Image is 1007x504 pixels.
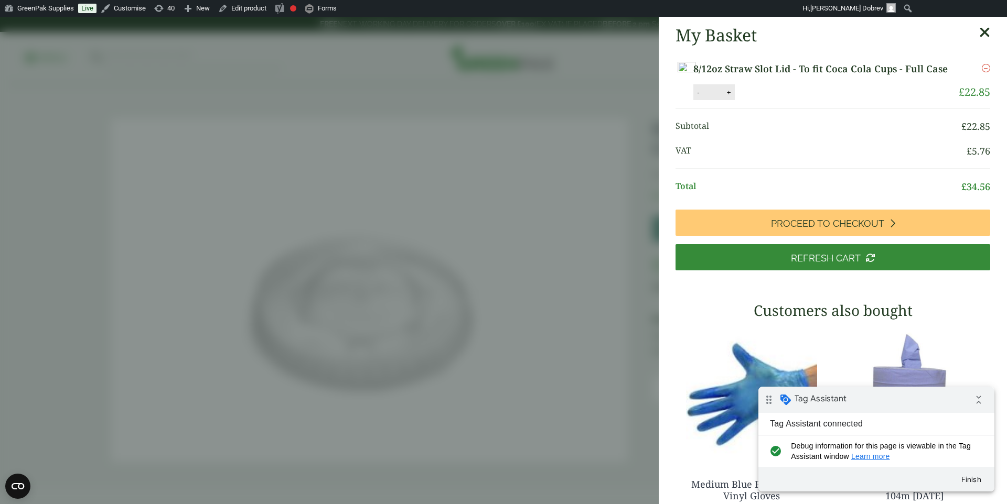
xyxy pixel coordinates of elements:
[967,145,972,157] span: £
[791,253,861,264] span: Refresh Cart
[194,83,232,102] button: Finish
[210,3,231,24] i: Collapse debug badge
[771,218,884,229] span: Proceed to Checkout
[676,180,961,194] span: Total
[676,210,990,236] a: Proceed to Checkout
[982,62,990,74] a: Remove this item
[959,85,990,99] bdi: 22.85
[5,474,30,499] button: Open CMP widget
[961,180,990,193] bdi: 34.56
[961,180,967,193] span: £
[33,54,219,75] span: Debug information for this page is viewable in the Tag Assistant window
[676,119,961,134] span: Subtotal
[676,327,828,458] img: 4130015J-Blue-Vinyl-Powder-Free-Gloves-Medium
[290,5,296,12] div: Focus keyphrase not set
[693,62,953,76] a: 8/12oz Straw Slot Lid - To fit Coca Cola Cups - Full Case
[676,302,990,320] h3: Customers also bought
[838,327,990,458] img: 3630017-2-Ply-Blue-Centre-Feed-104m
[93,65,132,74] a: Learn more
[694,88,702,97] button: -
[967,145,990,157] bdi: 5.76
[676,25,757,45] h2: My Basket
[78,4,97,13] a: Live
[676,144,967,158] span: VAT
[961,120,990,133] bdi: 22.85
[8,54,26,75] i: check_circle
[959,85,965,99] span: £
[691,478,812,502] a: Medium Blue Powder Free Vinyl Gloves
[810,4,883,12] span: [PERSON_NAME] Dobrev
[724,88,734,97] button: +
[676,244,990,270] a: Refresh Cart
[36,7,88,17] span: Tag Assistant
[961,120,967,133] span: £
